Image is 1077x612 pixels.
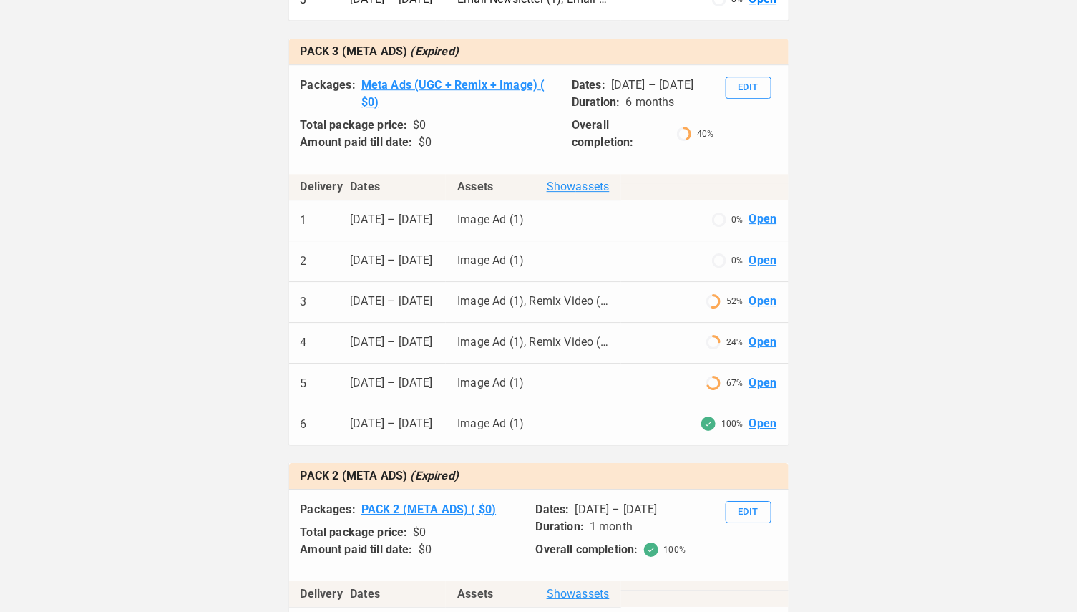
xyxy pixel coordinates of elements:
[338,363,446,404] td: [DATE] – [DATE]
[289,39,789,65] th: PACK 3 (META ADS)
[457,334,609,351] p: Image Ad (1), Remix Video (2), UGC (4)
[664,543,686,556] p: 100%
[338,200,446,241] td: [DATE] – [DATE]
[289,39,789,65] table: active packages table
[338,174,446,200] th: Dates
[726,377,743,389] p: 67 %
[749,211,777,228] a: Open
[289,174,339,200] th: Delivery
[457,586,609,603] div: Assets
[301,541,413,558] p: Amount paid till date:
[338,241,446,281] td: [DATE] – [DATE]
[301,334,307,351] p: 4
[301,77,356,111] p: Packages:
[536,541,638,558] p: Overall completion:
[414,524,427,541] div: $ 0
[338,581,446,608] th: Dates
[338,404,446,445] td: [DATE] – [DATE]
[414,117,427,134] div: $ 0
[457,253,609,269] p: Image Ad (1)
[361,501,496,518] a: PACK 2 (META ADS) ( $0)
[457,375,609,392] p: Image Ad (1)
[289,463,789,490] th: PACK 2 (META ADS)
[590,518,633,535] p: 1 month
[547,586,610,603] span: Show assets
[301,212,307,229] p: 1
[301,117,408,134] p: Total package price:
[301,416,307,433] p: 6
[289,581,339,608] th: Delivery
[301,375,307,392] p: 5
[338,281,446,322] td: [DATE] – [DATE]
[547,178,610,195] span: Show assets
[361,77,560,111] a: Meta Ads (UGC + Remix + Image) ( $0)
[572,94,620,111] p: Duration:
[289,463,789,490] table: active packages table
[732,254,744,267] p: 0 %
[536,518,584,535] p: Duration:
[419,134,432,151] div: $ 0
[301,253,307,270] p: 2
[536,501,570,518] p: Dates:
[457,416,609,432] p: Image Ad (1)
[749,253,777,269] a: Open
[301,134,413,151] p: Amount paid till date:
[301,524,408,541] p: Total package price:
[726,77,771,99] button: Edit
[749,293,777,310] a: Open
[572,77,605,94] p: Dates:
[457,178,609,195] div: Assets
[411,469,459,482] span: (Expired)
[697,127,713,140] p: 40 %
[338,322,446,363] td: [DATE] – [DATE]
[611,77,693,94] p: [DATE] – [DATE]
[749,334,777,351] a: Open
[575,501,658,518] p: [DATE] – [DATE]
[749,375,777,392] a: Open
[301,501,356,518] p: Packages:
[301,293,307,311] p: 3
[726,501,771,523] button: Edit
[726,295,743,308] p: 52 %
[721,417,743,430] p: 100%
[457,293,609,310] p: Image Ad (1), Remix Video (2), UGC (4)
[419,541,432,558] div: $ 0
[411,44,459,58] span: (Expired)
[749,416,777,432] a: Open
[726,336,743,349] p: 24 %
[732,213,744,226] p: 0 %
[457,212,609,228] p: Image Ad (1)
[572,117,671,151] p: Overall completion:
[626,94,675,111] p: 6 months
